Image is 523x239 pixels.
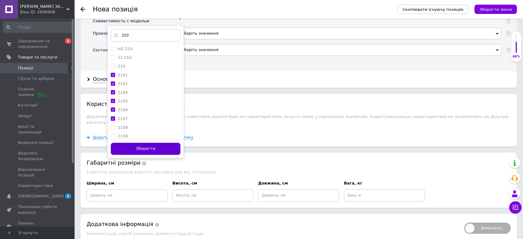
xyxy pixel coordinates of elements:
span: Категорії [18,102,37,108]
input: Додати ваше значення [111,29,180,41]
input: Довжина, см [258,189,339,202]
span: Ширина, см [87,181,114,185]
div: Совместимость с моделью [93,18,149,24]
div: Оберіть значення [176,44,501,56]
div: Габаритні розміри [87,159,511,167]
button: Зберегти зміни [474,5,517,14]
span: [DEMOGRAPHIC_DATA] [18,193,64,199]
span: Висота, см [172,181,197,185]
span: Показники роботи компанії [18,204,57,215]
div: Оберіть значення [176,28,501,39]
label: 2102 [118,81,128,86]
span: Додаткові характеристики товару. Ви можете самостійно додати будь-які характеристики, якщо їх нем... [87,114,508,124]
span: 1 [65,38,71,44]
h1: Нова позиція [93,6,138,13]
label: 2104 [118,90,128,95]
div: Производитель [93,31,126,36]
span: Сезонні знижки [18,86,57,98]
i: Зберегти зміни [479,7,512,12]
div: Основні атрибути [93,76,139,83]
span: Видалені позиції [18,140,54,146]
div: 60% Якість заповнення [511,31,521,62]
div: Спростіть розрахунок вартості доставки для вас та покупця [87,170,511,174]
label: 2108 [118,125,128,130]
span: Імпорт [18,113,32,119]
span: Додати групу характеристик / характеристику [93,135,193,140]
span: Акції та промокоди [18,124,57,135]
label: 2106 [118,107,128,112]
span: Відновлення позицій [18,167,57,178]
button: Чат з покупцем [509,201,521,214]
input: Вага, кг [344,189,425,202]
span: Вимкнено [464,223,511,234]
div: Додаткова інформація [87,220,458,228]
span: Скопіювати існуючу позицію [403,7,463,12]
label: HD 210 [118,46,133,51]
span: Видалені модерацією [18,150,57,162]
button: Скопіювати існуючу позицію [398,5,468,14]
span: Товари та послуги [18,54,57,60]
label: 2105 [118,99,128,103]
span: 1 [65,193,71,199]
div: Ваш ID: 2698908 [20,9,74,15]
label: 12.210 [118,55,132,60]
body: Редактор, D6425AE4-4C2A-439B-AA0F-78ABA3E0FAA3 [6,6,324,13]
span: ТИТАН ЧЕРКАСИ ЗАПЧАСТИНИ [20,4,67,9]
div: Состояние [93,47,115,53]
label: 2107 [118,116,128,121]
label: 2101 [118,73,128,77]
span: Позиції [18,65,33,71]
div: Повернутися назад [80,7,85,12]
input: Пошук [3,22,73,33]
span: Панель управління [18,220,57,232]
input: Ширина, см [87,189,168,202]
button: Зберегти [111,143,180,155]
label: 2109 [118,134,128,138]
div: Комплектація, спосіб упаковки, файли інструкції тощо [87,231,458,236]
span: Довжина, см [258,181,288,185]
input: Висота, см [172,189,253,202]
span: Групи та добірки [18,76,54,81]
label: 210 [118,64,125,68]
div: 60% [511,54,521,59]
span: Користувацькi характеристики [87,101,184,107]
span: Характеристики [18,183,53,189]
span: Замовлення та повідомлення [18,38,57,50]
span: Вага, кг [344,181,362,185]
